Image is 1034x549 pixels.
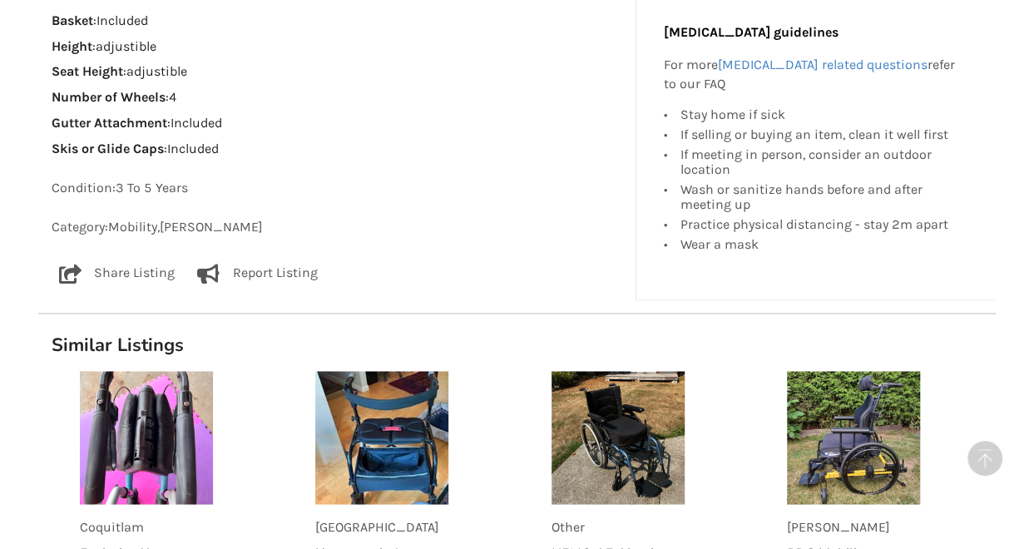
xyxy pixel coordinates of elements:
p: Share Listing [94,264,175,284]
img: listing [552,371,685,504]
strong: Basket [52,12,93,28]
div: If meeting in person, consider an outdoor location [680,144,961,179]
img: listing [787,371,920,504]
div: Wash or sanitize hands before and after meeting up [680,179,961,214]
div: Stay home if sick [680,106,961,124]
strong: Gutter Attachment [52,115,167,131]
strong: Seat Height [52,63,123,79]
p: Condition: 3 To 5 Years [52,179,623,198]
p: : Included [52,12,623,31]
p: [GEOGRAPHIC_DATA] [315,517,448,537]
a: [MEDICAL_DATA] related questions [717,57,927,72]
div: Wear a mask [680,234,961,251]
p: : 4 [52,88,623,107]
p: : Included [52,140,623,159]
div: Practice physical distancing - stay 2m apart [680,214,961,234]
img: listing [315,371,448,504]
p: Coquitlam [80,517,213,537]
p: Other [552,517,685,537]
strong: Height [52,38,92,54]
div: If selling or buying an item, clean it well first [680,124,961,144]
p: : adjustible [52,37,623,57]
p: : adjustible [52,62,623,82]
p: Report Listing [233,264,318,284]
h1: Similar Listings [38,334,996,357]
p: : Included [52,114,623,133]
img: listing [80,371,213,504]
b: [MEDICAL_DATA] guidelines [663,24,838,40]
p: For more refer to our FAQ [663,56,961,94]
strong: Number of Wheels [52,89,166,105]
p: Category: Mobility , [PERSON_NAME] [52,218,623,237]
p: [PERSON_NAME] [787,517,920,537]
strong: Skis or Glide Caps [52,141,164,156]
